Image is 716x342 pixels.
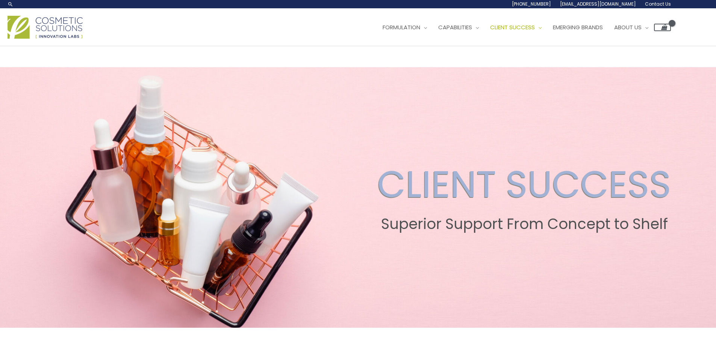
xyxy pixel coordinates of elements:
[438,23,472,31] span: Capabilities
[609,16,654,39] a: About Us
[654,24,671,31] a: View Shopping Cart, empty
[371,16,671,39] nav: Site Navigation
[560,1,636,7] span: [EMAIL_ADDRESS][DOMAIN_NAME]
[614,23,642,31] span: About Us
[377,16,433,39] a: Formulation
[547,16,609,39] a: Emerging Brands
[553,23,603,31] span: Emerging Brands
[433,16,484,39] a: Capabilities
[377,162,671,206] h2: CLIENT SUCCESS
[490,23,535,31] span: Client Success
[645,1,671,7] span: Contact Us
[484,16,547,39] a: Client Success
[512,1,551,7] span: [PHONE_NUMBER]
[8,1,14,7] a: Search icon link
[377,215,671,233] h2: Superior Support From Concept to Shelf
[8,16,83,39] img: Cosmetic Solutions Logo
[383,23,420,31] span: Formulation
